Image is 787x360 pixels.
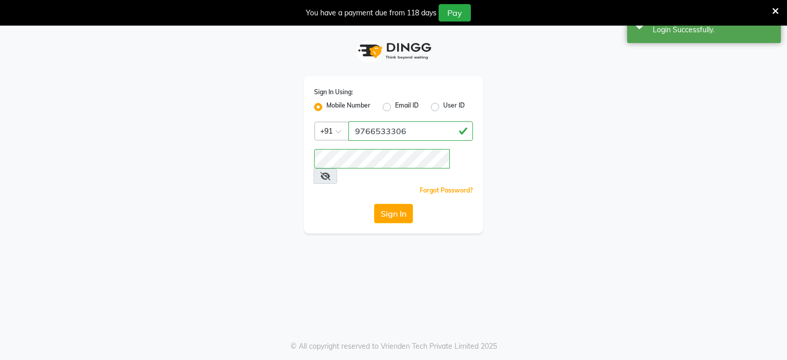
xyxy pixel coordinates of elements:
input: Username [348,121,473,141]
div: You have a payment due from 118 days [306,8,437,18]
button: Sign In [374,204,413,223]
label: Email ID [395,101,419,113]
div: Login Successfully. [653,25,773,35]
input: Username [314,149,450,168]
a: Forgot Password? [420,186,473,194]
button: Pay [439,4,471,22]
label: Mobile Number [326,101,370,113]
img: logo1.svg [353,36,434,66]
label: User ID [443,101,465,113]
label: Sign In Using: [314,88,353,97]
